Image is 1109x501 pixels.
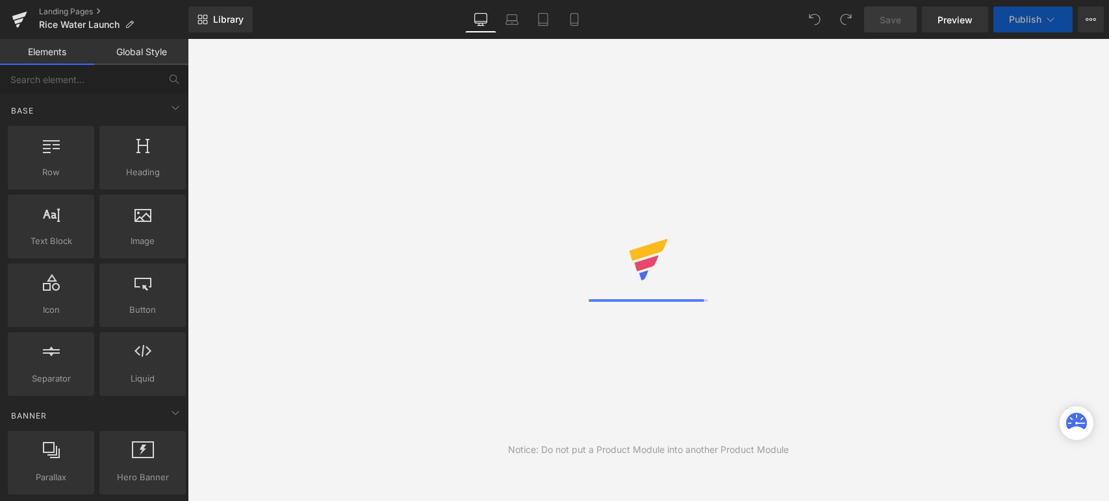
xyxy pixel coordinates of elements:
span: Button [103,303,182,317]
span: Publish [1009,14,1041,25]
span: Base [10,104,35,117]
span: Heading [103,165,182,179]
span: Image [103,234,182,248]
a: Tablet [528,6,559,32]
a: Laptop [496,6,528,32]
span: Library [213,14,244,25]
button: Undo [802,6,828,32]
a: Landing Pages [39,6,188,17]
span: Preview [937,13,973,27]
span: Banner [10,409,48,422]
button: More [1078,6,1104,32]
button: Redo [833,6,859,32]
span: Liquid [103,372,182,385]
span: Rice Water Launch [39,19,120,30]
a: Global Style [94,39,188,65]
a: Mobile [559,6,590,32]
span: Text Block [12,234,90,248]
span: Hero Banner [103,470,182,484]
div: Notice: Do not put a Product Module into another Product Module [508,443,789,457]
a: Desktop [465,6,496,32]
span: Save [880,13,901,27]
button: Publish [993,6,1073,32]
span: Icon [12,303,90,317]
a: Preview [922,6,988,32]
span: Separator [12,372,90,385]
a: New Library [188,6,253,32]
span: Parallax [12,470,90,484]
span: Row [12,165,90,179]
